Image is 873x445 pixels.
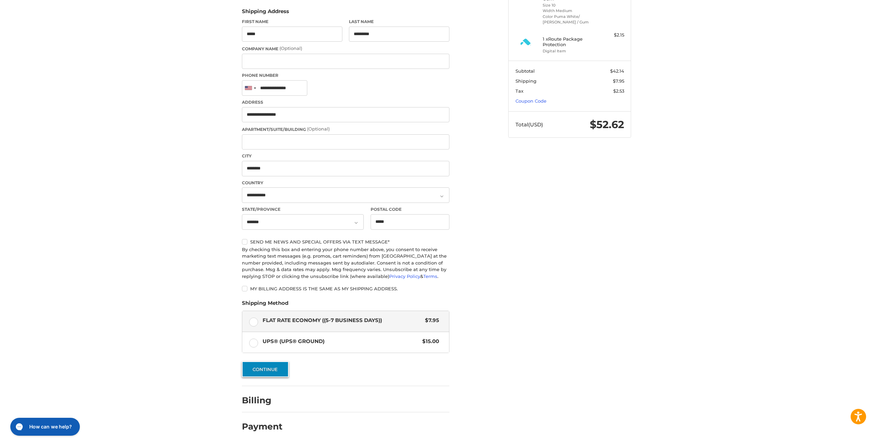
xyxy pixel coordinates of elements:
[543,2,595,8] li: Size 10
[242,395,282,406] h2: Billing
[242,206,364,213] label: State/Province
[242,239,449,245] label: Send me news and special offers via text message*
[613,78,624,84] span: $7.95
[371,206,450,213] label: Postal Code
[242,361,289,377] button: Continue
[242,180,449,186] label: Country
[389,273,420,279] a: Privacy Policy
[419,338,439,345] span: $15.00
[349,19,449,25] label: Last Name
[613,88,624,94] span: $2.53
[279,45,302,51] small: (Optional)
[515,78,536,84] span: Shipping
[543,14,595,25] li: Color Puma White/ [PERSON_NAME] / Gum
[610,68,624,74] span: $42.14
[242,246,449,280] div: By checking this box and entering your phone number above, you consent to receive marketing text ...
[543,36,595,48] h4: 1 x Route Package Protection
[543,8,595,14] li: Width Medium
[597,32,624,39] div: $2.15
[423,273,437,279] a: Terms
[242,99,449,105] label: Address
[590,118,624,131] span: $52.62
[242,81,258,95] div: United States: +1
[543,48,595,54] li: Digital Item
[515,121,543,128] span: Total (USD)
[242,421,283,432] h2: Payment
[242,8,289,19] legend: Shipping Address
[242,126,449,133] label: Apartment/Suite/Building
[515,98,546,104] a: Coupon Code
[7,415,82,438] iframe: Gorgias live chat messenger
[422,317,439,324] span: $7.95
[515,68,535,74] span: Subtotal
[242,153,449,159] label: City
[242,45,449,52] label: Company Name
[263,317,422,324] span: Flat Rate Economy ((5-7 Business Days))
[263,338,419,345] span: UPS® (UPS® Ground)
[242,299,288,310] legend: Shipping Method
[242,286,449,291] label: My billing address is the same as my shipping address.
[242,72,449,79] label: Phone Number
[515,88,523,94] span: Tax
[242,19,342,25] label: First Name
[307,126,330,132] small: (Optional)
